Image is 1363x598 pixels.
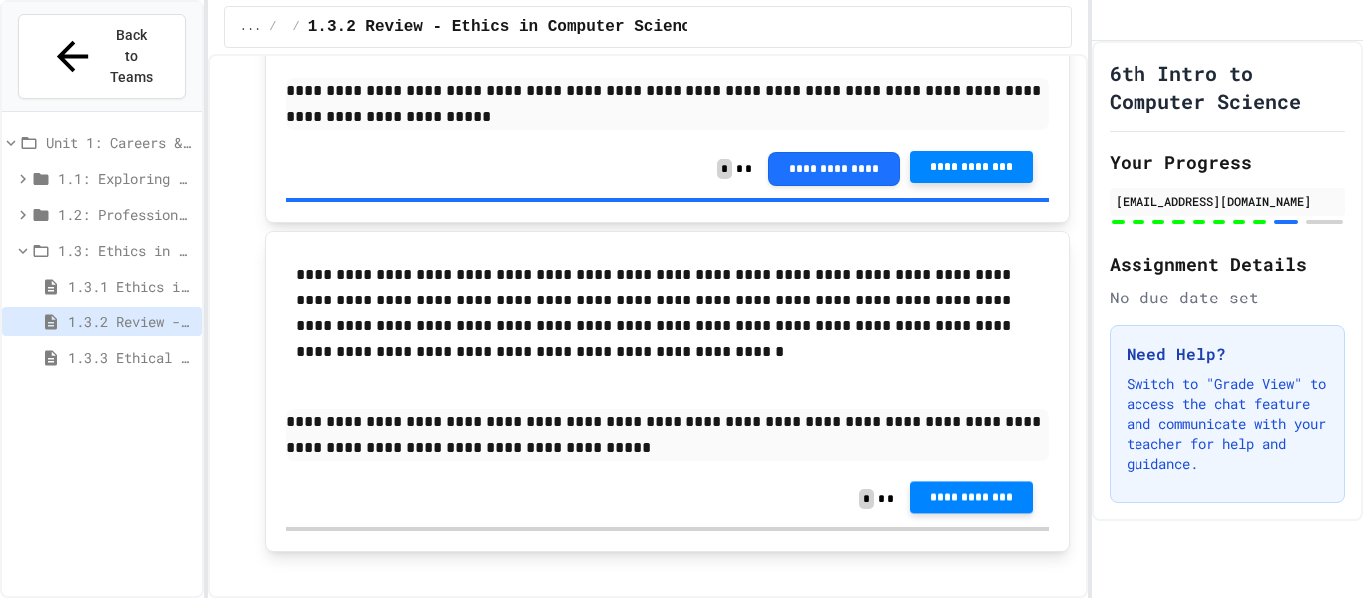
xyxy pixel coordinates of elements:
span: 1.3.3 Ethical dilemma reflections [68,347,194,368]
h2: Assignment Details [1110,250,1345,278]
span: 1.3: Ethics in Computing [58,240,194,261]
div: No due date set [1110,286,1345,309]
span: Back to Teams [108,25,155,88]
span: 1.3.2 Review - Ethics in Computer Science [68,311,194,332]
p: Switch to "Grade View" to access the chat feature and communicate with your teacher for help and ... [1127,374,1328,474]
h3: Need Help? [1127,342,1328,366]
span: ... [240,19,262,35]
span: 1.1: Exploring CS Careers [58,168,194,189]
span: 1.3.2 Review - Ethics in Computer Science [308,15,701,39]
span: / [293,19,300,35]
span: / [269,19,276,35]
span: 1.2: Professional Communication [58,204,194,225]
span: Unit 1: Careers & Professionalism [46,132,194,153]
div: [EMAIL_ADDRESS][DOMAIN_NAME] [1116,192,1339,210]
span: 1.3.1 Ethics in Computer Science [68,276,194,297]
h2: Your Progress [1110,148,1345,176]
h1: 6th Intro to Computer Science [1110,59,1345,115]
button: Back to Teams [18,14,186,99]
